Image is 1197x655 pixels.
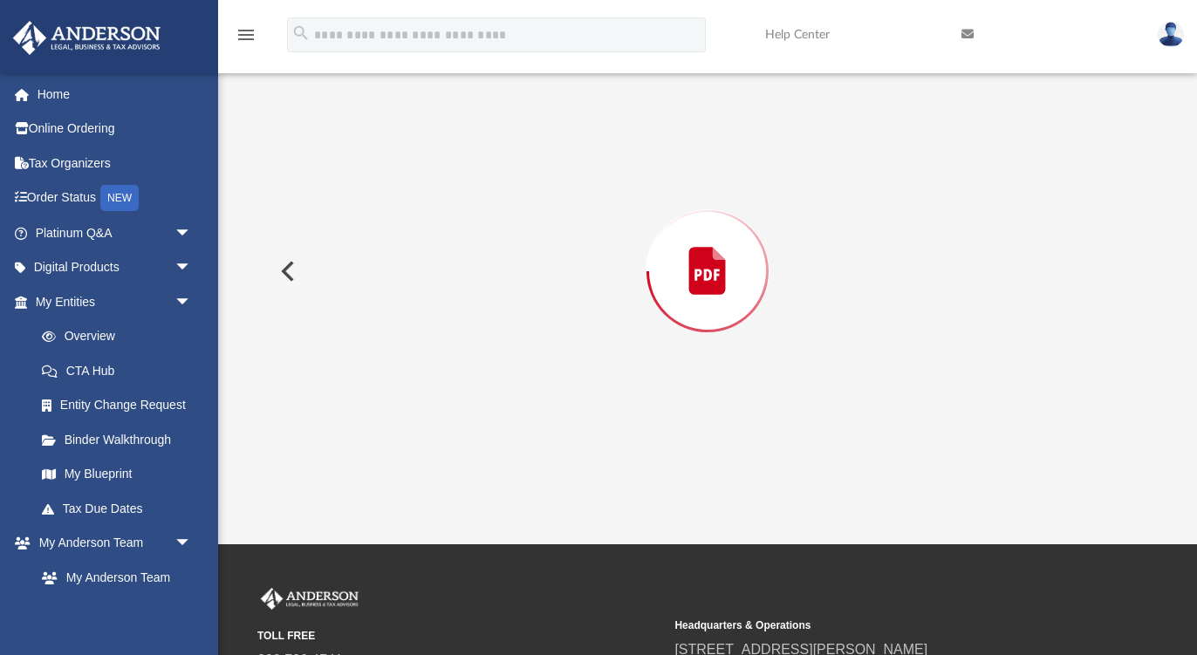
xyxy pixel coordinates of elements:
[12,215,218,250] a: Platinum Q&Aarrow_drop_down
[12,112,218,147] a: Online Ordering
[1158,22,1184,47] img: User Pic
[236,33,256,45] a: menu
[24,353,218,388] a: CTA Hub
[12,77,218,112] a: Home
[257,628,662,644] small: TOLL FREE
[24,388,218,423] a: Entity Change Request
[12,181,218,216] a: Order StatusNEW
[291,24,311,43] i: search
[174,284,209,320] span: arrow_drop_down
[12,284,218,319] a: My Entitiesarrow_drop_down
[674,617,1079,633] small: Headquarters & Operations
[24,457,209,492] a: My Blueprint
[100,185,139,211] div: NEW
[236,24,256,45] i: menu
[257,588,362,611] img: Anderson Advisors Platinum Portal
[267,247,305,296] button: Previous File
[174,250,209,286] span: arrow_drop_down
[8,21,166,55] img: Anderson Advisors Platinum Portal
[24,560,201,595] a: My Anderson Team
[24,319,218,354] a: Overview
[24,491,218,526] a: Tax Due Dates
[24,422,218,457] a: Binder Walkthrough
[24,595,209,630] a: Anderson System
[174,215,209,251] span: arrow_drop_down
[174,526,209,562] span: arrow_drop_down
[12,526,209,561] a: My Anderson Teamarrow_drop_down
[12,250,218,285] a: Digital Productsarrow_drop_down
[12,146,218,181] a: Tax Organizers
